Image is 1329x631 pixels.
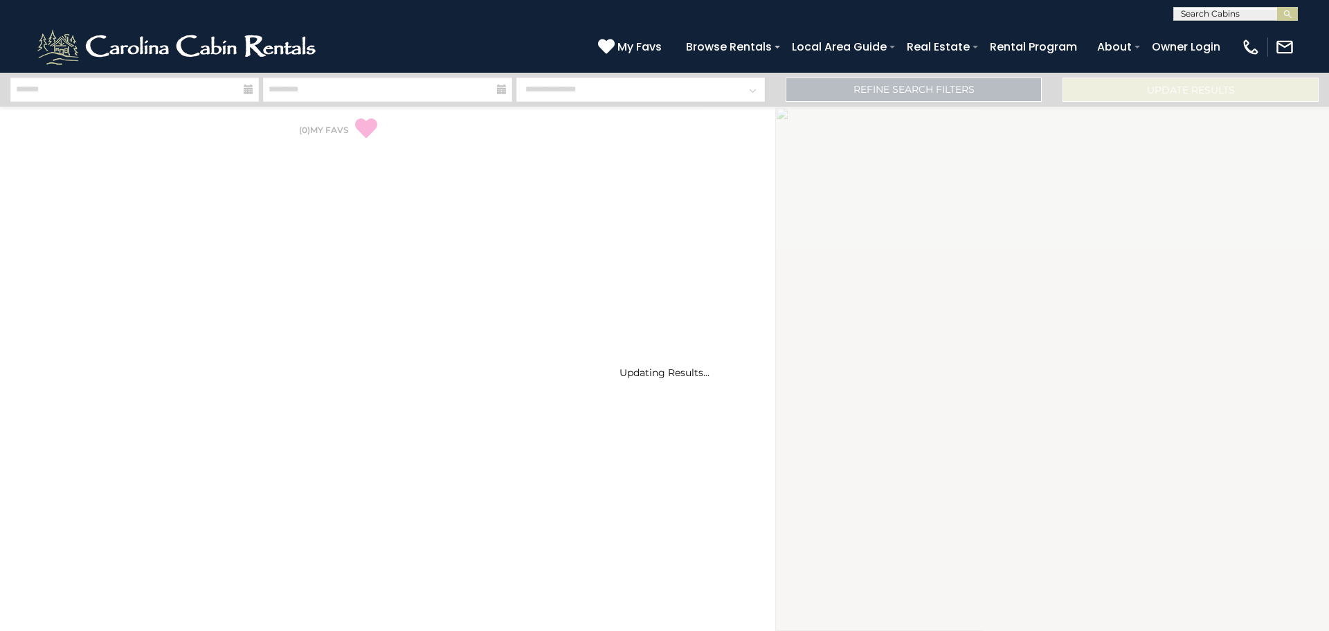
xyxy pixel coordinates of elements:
a: Local Area Guide [785,35,894,59]
span: My Favs [617,38,662,55]
a: Rental Program [983,35,1084,59]
a: Real Estate [900,35,977,59]
img: mail-regular-white.png [1275,37,1294,57]
img: phone-regular-white.png [1241,37,1260,57]
img: White-1-2.png [35,26,322,68]
a: About [1090,35,1139,59]
a: Browse Rentals [679,35,779,59]
a: Owner Login [1145,35,1227,59]
a: My Favs [598,38,665,56]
